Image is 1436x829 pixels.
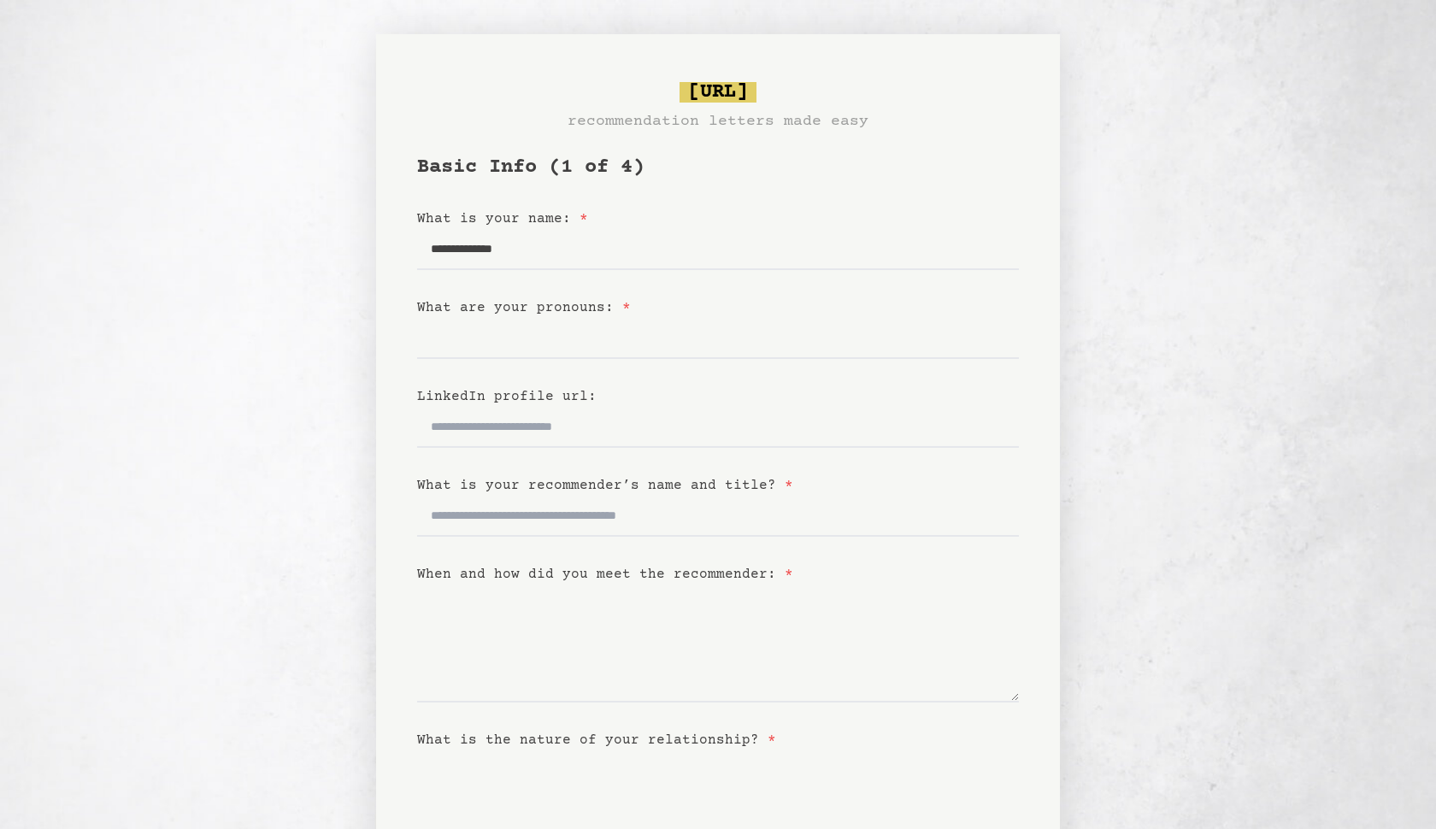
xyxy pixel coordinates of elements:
label: What is your recommender’s name and title? [417,478,793,493]
span: [URL] [680,82,756,103]
h3: recommendation letters made easy [568,109,868,133]
label: What are your pronouns: [417,300,631,315]
h1: Basic Info (1 of 4) [417,154,1019,181]
label: LinkedIn profile url: [417,389,597,404]
label: When and how did you meet the recommender: [417,567,793,582]
label: What is the nature of your relationship? [417,732,776,748]
label: What is your name: [417,211,588,226]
